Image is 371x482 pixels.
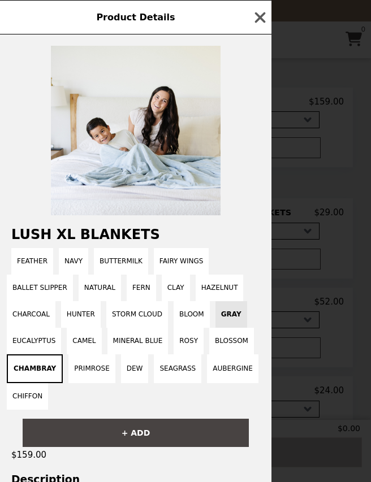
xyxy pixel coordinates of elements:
button: Buttermilk [94,248,148,275]
button: Chiffon [7,383,48,410]
button: Rosy [174,328,204,354]
button: Fairy Wings [154,248,209,275]
button: Blossom [209,328,254,354]
button: Natural [79,275,121,301]
button: Clay [162,275,190,301]
button: Aubergine [207,354,258,383]
button: Hunter [61,301,101,328]
button: + ADD [23,419,249,447]
button: Primrose [68,354,115,383]
button: Feather [11,248,53,275]
button: Hazelnut [196,275,244,301]
button: Navy [59,248,88,275]
button: Seagrass [154,354,201,383]
button: Charcoal [7,301,55,328]
button: Bloom [174,301,210,328]
button: Camel [67,328,101,354]
span: Product Details [96,12,175,23]
button: Eucalyptus [7,328,61,354]
button: Mineral Blue [107,328,169,354]
button: Chambray [7,354,63,383]
button: Fern [127,275,156,301]
button: Ballet Slipper [7,275,73,301]
button: Dew [121,354,149,383]
img: Chambray [51,46,221,215]
button: Storm Cloud [106,301,168,328]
